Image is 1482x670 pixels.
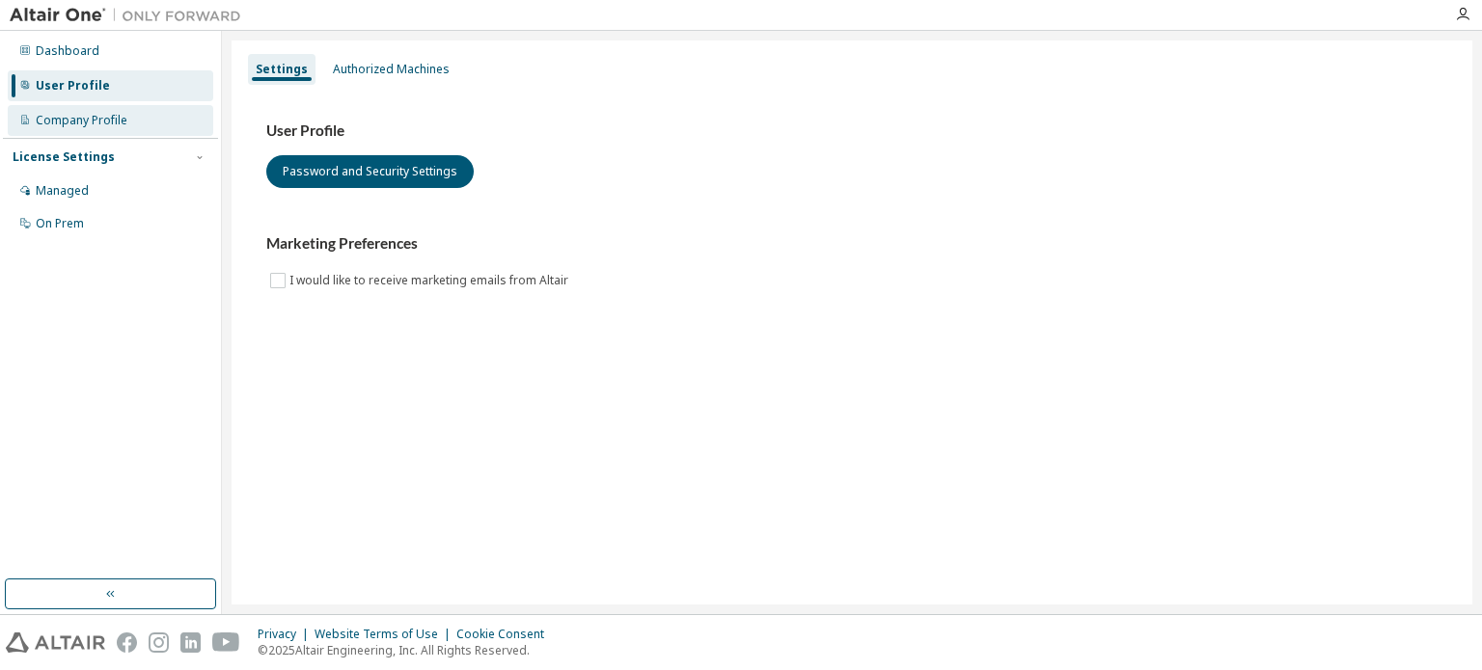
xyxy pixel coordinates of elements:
[36,113,127,128] div: Company Profile
[258,642,556,658] p: © 2025 Altair Engineering, Inc. All Rights Reserved.
[10,6,251,25] img: Altair One
[333,62,450,77] div: Authorized Machines
[315,627,456,642] div: Website Terms of Use
[149,632,169,653] img: instagram.svg
[266,121,1438,141] h3: User Profile
[258,627,315,642] div: Privacy
[36,183,89,199] div: Managed
[36,216,84,231] div: On Prem
[117,632,137,653] img: facebook.svg
[36,43,99,59] div: Dashboard
[180,632,201,653] img: linkedin.svg
[36,78,110,94] div: User Profile
[256,62,308,77] div: Settings
[13,149,115,165] div: License Settings
[266,234,1438,254] h3: Marketing Preferences
[212,632,240,653] img: youtube.svg
[266,155,474,188] button: Password and Security Settings
[456,627,556,642] div: Cookie Consent
[6,632,105,653] img: altair_logo.svg
[289,269,572,292] label: I would like to receive marketing emails from Altair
